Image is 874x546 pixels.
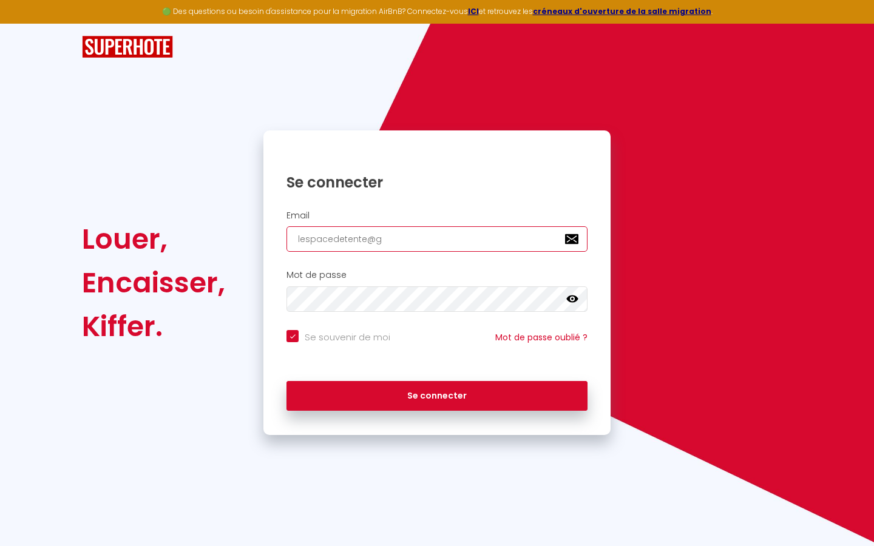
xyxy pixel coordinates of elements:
[10,5,46,41] button: Ouvrir le widget de chat LiveChat
[286,381,588,411] button: Se connecter
[82,261,225,305] div: Encaisser,
[286,173,588,192] h1: Se connecter
[82,36,173,58] img: SuperHote logo
[82,305,225,348] div: Kiffer.
[286,270,588,280] h2: Mot de passe
[82,217,225,261] div: Louer,
[533,6,711,16] a: créneaux d'ouverture de la salle migration
[468,6,479,16] a: ICI
[495,331,588,343] a: Mot de passe oublié ?
[286,211,588,221] h2: Email
[286,226,588,252] input: Ton Email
